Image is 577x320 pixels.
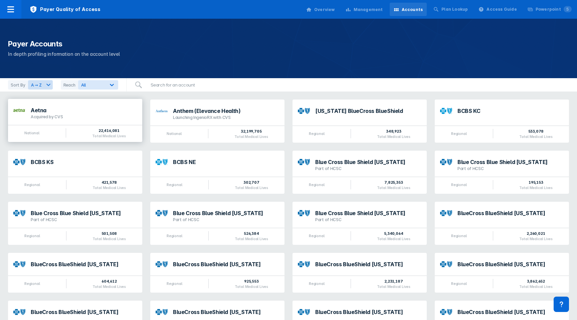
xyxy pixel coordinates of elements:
[457,262,564,267] div: BlueCross BlueShield [US_STATE]
[28,82,44,88] div: A ➞ Z
[293,100,427,143] a: [US_STATE] BlueCross BlueShieldRegional348,923Total Medical Lives
[28,80,53,90] button: A ➞ Z
[24,233,40,238] div: Regional
[519,237,553,241] div: Total Medical Lives
[13,309,25,315] img: bcbs-mn.png
[377,237,410,241] div: Total Medical Lives
[554,297,569,312] div: Contact Support
[8,50,569,58] p: In depth profiling information on the account level
[451,131,466,136] div: Regional
[309,182,324,187] div: Regional
[156,309,168,315] img: bcbs-ms.png
[519,186,553,190] div: Total Medical Lives
[440,261,452,268] img: bcbs-mi.png
[31,108,137,113] div: Aetna
[457,159,564,165] div: Blue Cross Blue Shield [US_STATE]
[13,207,25,219] img: bcbs-nm.png
[441,6,468,12] div: Plan Lookup
[451,182,466,187] div: Regional
[315,262,421,267] div: BlueCross BlueShield [US_STATE]
[167,281,182,286] div: Regional
[92,285,126,289] div: Total Medical Lives
[92,237,126,241] div: Total Medical Lives
[147,78,222,92] input: Search for an account
[298,156,310,168] img: bcbs-il.png
[8,202,142,245] a: Blue Cross Blue Shield [US_STATE]Part of HCSCRegional501,508Total Medical Lives
[8,80,28,90] div: Sort By
[440,156,452,168] img: bcbs-mt.png
[377,285,410,289] div: Total Medical Lives
[451,281,466,286] div: Regional
[8,39,569,49] h1: Payer Accounts
[315,309,421,315] div: BlueCross BlueShield [US_STATE]
[314,7,335,13] div: Overview
[402,7,423,13] div: Accounts
[173,115,279,120] div: Launching IngenioRX with CVS
[92,128,126,133] div: 22,416,081
[31,159,137,165] div: BCBS KS
[173,108,279,114] div: Anthem (Elevance Health)
[13,109,25,112] img: aetna.png
[440,309,452,315] img: bcbs-ri.png
[167,182,182,187] div: Regional
[298,207,310,219] img: bcbs-tx.png
[519,279,553,284] div: 3,862,652
[234,135,268,139] div: Total Medical Lives
[235,237,268,241] div: Total Medical Lives
[309,131,324,136] div: Regional
[315,166,421,171] div: Part of HCSC
[24,281,40,286] div: Regional
[61,80,78,90] div: Reach
[92,279,126,284] div: 604,612
[293,253,427,293] a: BlueCross BlueShield [US_STATE]Regional2,231,187Total Medical Lives
[31,210,137,216] div: Blue Cross Blue Shield [US_STATE]
[156,110,168,112] img: anthem.png
[298,309,310,315] img: bcbs-nc.png
[519,285,553,289] div: Total Medical Lives
[8,253,142,293] a: BlueCross BlueShield [US_STATE]Regional604,612Total Medical Lives
[13,261,25,268] img: bcbs-az.png
[293,202,427,245] a: Blue Cross Blue Shield [US_STATE]Part of HCSCRegional5,340,064Total Medical Lives
[440,210,452,216] img: bcbs-al.png
[156,207,168,219] img: bcbs-ok.png
[435,151,569,194] a: Blue Cross Blue Shield [US_STATE]Part of HCSCRegional195,153Total Medical Lives
[150,253,284,293] a: BlueCross BlueShield [US_STATE]Regional925,553Total Medical Lives
[309,281,324,286] div: Regional
[451,233,466,238] div: Regional
[31,309,137,315] div: BlueCross BlueShield [US_STATE]
[519,231,553,236] div: 2,260,021
[235,186,268,190] div: Total Medical Lives
[342,3,387,16] a: Management
[235,180,268,185] div: 302,707
[173,159,279,165] div: BCBS NE
[435,100,569,143] a: BCBS KCRegional533,078Total Medical Lives
[302,3,339,16] a: Overview
[235,279,268,284] div: 925,553
[150,100,284,143] a: Anthem (Elevance Health)Launching IngenioRX with CVSNational32,199,705Total Medical Lives
[440,105,452,117] img: bcbs-kansas-city.png
[377,129,410,134] div: 348,923
[435,202,569,245] a: BlueCross BlueShield [US_STATE]Regional2,260,021Total Medical Lives
[293,151,427,194] a: Blue Cross Blue Shield [US_STATE]Part of HCSCRegional7,825,353Total Medical Lives
[8,151,142,194] a: BCBS KSRegional421,578Total Medical Lives
[390,3,427,16] a: Accounts
[173,262,279,267] div: BlueCross BlueShield [US_STATE]
[298,261,310,268] img: bcbs-ma.png
[235,231,268,236] div: 526,384
[435,253,569,293] a: BlueCross BlueShield [US_STATE]Regional3,862,652Total Medical Lives
[24,131,39,135] div: National
[298,108,310,114] img: bcbs-ar.png
[167,131,181,136] div: National
[354,7,383,13] div: Management
[457,309,564,315] div: BlueCross BlueShield [US_STATE]
[173,210,279,216] div: Blue Cross Blue Shield [US_STATE]
[156,156,168,168] img: bcbs-ne.png
[173,217,279,222] div: Part of HCSC
[519,129,553,134] div: 533,078
[31,114,137,120] div: Acquired by CVS
[92,231,126,236] div: 501,508
[309,233,324,238] div: Regional
[377,231,410,236] div: 5,340,064
[235,285,268,289] div: Total Medical Lives
[457,108,564,114] div: BCBS KC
